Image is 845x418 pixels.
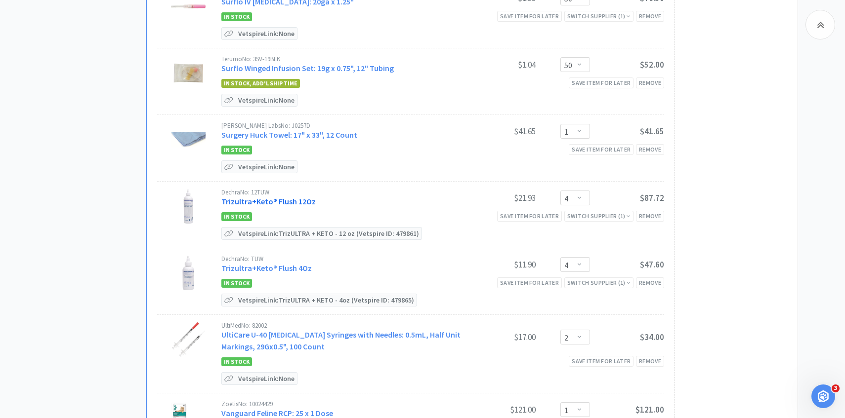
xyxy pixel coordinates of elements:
p: Vetspire Link: TrizULTRA + KETO - 12 oz (Vetspire ID: 479861) [236,228,422,239]
div: Save item for later [569,144,634,154]
div: Remove [636,11,664,21]
p: Vetspire Link: None [236,28,297,39]
span: $47.60 [640,259,664,270]
img: 9ad2f1b673624bef9a5c924cdf6155b0_196539.jpeg [171,322,206,357]
div: $11.90 [462,259,536,270]
p: Vetspire Link: TrizULTRA + KETO - 4oz (Vetspire ID: 479865) [236,294,417,306]
span: In Stock [221,279,252,288]
div: Dechra No: 12TUW [221,189,462,195]
a: Trizultra+Keto® Flush 12Oz [221,196,316,206]
div: Dechra No: TUW [221,256,462,262]
iframe: Intercom live chat [811,384,835,408]
div: Save item for later [497,277,562,288]
span: In Stock [221,146,252,154]
div: $41.65 [462,125,536,137]
span: $41.65 [640,126,664,137]
p: Vetspire Link: None [236,161,297,173]
span: In Stock [221,12,252,21]
span: $34.00 [640,332,664,342]
span: In Stock [221,357,252,366]
span: In Stock [221,212,252,221]
div: Remove [636,77,664,88]
p: Vetspire Link: None [236,373,297,384]
a: Vanguard Feline RCP: 25 x 1 Dose [221,408,333,418]
div: Terumo No: 3SV-19BLK [221,56,462,62]
div: $121.00 [462,404,536,416]
span: $52.00 [640,59,664,70]
div: $17.00 [462,331,536,343]
span: In stock, add'l ship time [221,79,300,88]
div: Save item for later [497,211,562,221]
div: Remove [636,356,664,366]
div: Save item for later [569,356,634,366]
div: $21.93 [462,192,536,204]
span: $121.00 [635,404,664,415]
div: UltiMed No: 82002 [221,322,462,329]
p: Vetspire Link: None [236,94,297,106]
a: Surgery Huck Towel: 17" x 33", 12 Count [221,130,357,140]
img: 7fbe7884efd340448e3bf24fd4c54cee_76234.jpeg [171,256,206,290]
a: UltiCare U-40 [MEDICAL_DATA] Syringes with Needles: 0.5mL, Half Unit Markings, 29Gx0.5", 100 Count [221,330,461,351]
img: 4a3a2d269aca4979b5756c9e036d35e3_76235.jpeg [171,189,206,224]
div: Zoetis No: 10024429 [221,401,462,407]
a: Trizultra+Keto® Flush 4Oz [221,263,312,273]
span: $87.72 [640,192,664,203]
div: Switch Supplier ( 1 ) [567,278,631,287]
div: Remove [636,211,664,221]
span: 3 [832,384,840,392]
div: Save item for later [569,77,634,88]
div: Save item for later [497,11,562,21]
div: Switch Supplier ( 1 ) [567,211,631,221]
img: 6388d6bd3c8e47af9584b4cb8c353bae_79802.jpeg [171,122,206,157]
div: Switch Supplier ( 1 ) [567,11,631,21]
div: [PERSON_NAME] Labs No: J0257D [221,122,462,129]
div: Remove [636,277,664,288]
img: 639dcf16cfcd44aa803f7c53b2ab528b_48950.jpeg [171,56,206,90]
div: $1.04 [462,59,536,71]
a: Surflo Winged Infusion Set: 19g x 0.75", 12" Tubing [221,63,394,73]
div: Remove [636,144,664,154]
